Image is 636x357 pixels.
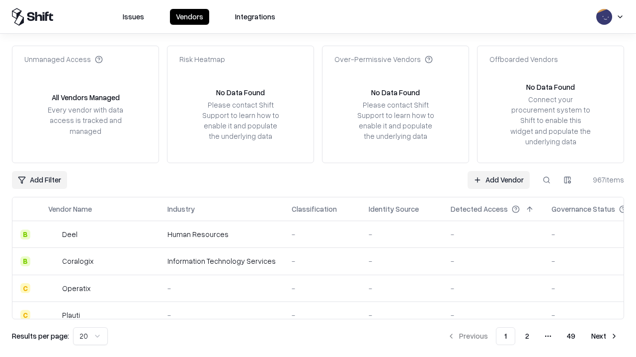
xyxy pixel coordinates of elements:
[48,204,92,214] div: Vendor Name
[292,256,353,266] div: -
[48,310,58,320] img: Plauti
[552,204,615,214] div: Governance Status
[292,229,353,239] div: -
[117,9,150,25] button: Issues
[20,310,30,320] div: C
[369,204,419,214] div: Identity Source
[489,54,558,64] div: Offboarded Vendors
[369,283,435,294] div: -
[199,100,282,142] div: Please contact Shift Support to learn how to enable it and populate the underlying data
[52,92,120,103] div: All Vendors Managed
[62,283,90,294] div: Operatix
[354,100,437,142] div: Please contact Shift Support to learn how to enable it and populate the underlying data
[371,87,420,98] div: No Data Found
[20,230,30,239] div: B
[179,54,225,64] div: Risk Heatmap
[12,331,69,341] p: Results per page:
[167,229,276,239] div: Human Resources
[170,9,209,25] button: Vendors
[167,204,195,214] div: Industry
[441,327,624,345] nav: pagination
[509,94,592,147] div: Connect your procurement system to Shift to enable this widget and populate the underlying data
[468,171,530,189] a: Add Vendor
[48,256,58,266] img: Coralogix
[24,54,103,64] div: Unmanaged Access
[229,9,281,25] button: Integrations
[451,229,536,239] div: -
[526,82,575,92] div: No Data Found
[62,256,93,266] div: Coralogix
[20,283,30,293] div: C
[451,204,508,214] div: Detected Access
[48,230,58,239] img: Deel
[585,327,624,345] button: Next
[292,204,337,214] div: Classification
[48,283,58,293] img: Operatix
[167,283,276,294] div: -
[451,310,536,320] div: -
[496,327,515,345] button: 1
[451,256,536,266] div: -
[334,54,433,64] div: Over-Permissive Vendors
[292,283,353,294] div: -
[451,283,536,294] div: -
[369,256,435,266] div: -
[559,327,583,345] button: 49
[292,310,353,320] div: -
[62,310,80,320] div: Plauti
[44,105,127,136] div: Every vendor with data access is tracked and managed
[20,256,30,266] div: B
[12,171,67,189] button: Add Filter
[167,310,276,320] div: -
[62,229,78,239] div: Deel
[517,327,537,345] button: 2
[216,87,265,98] div: No Data Found
[369,229,435,239] div: -
[369,310,435,320] div: -
[167,256,276,266] div: Information Technology Services
[584,175,624,185] div: 967 items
